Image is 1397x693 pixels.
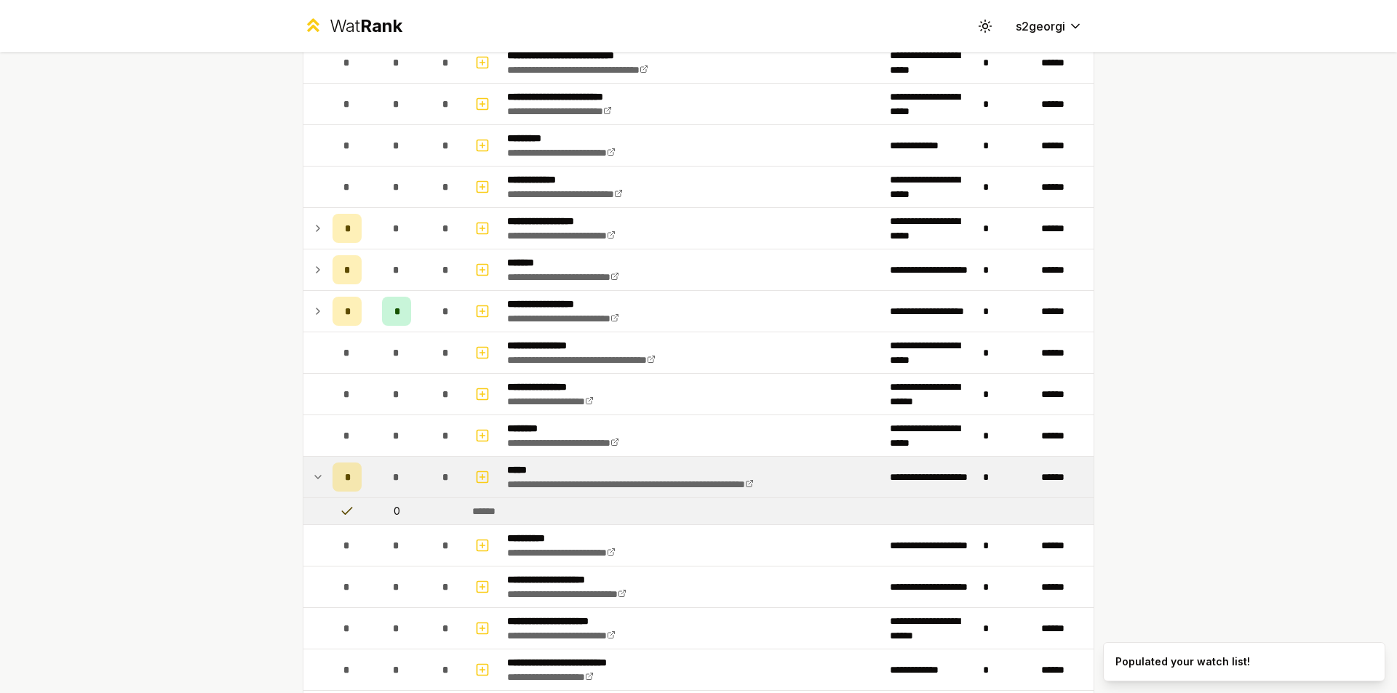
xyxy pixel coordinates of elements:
[330,15,402,38] div: Wat
[1016,17,1065,35] span: s2georgi
[367,498,426,524] td: 0
[303,15,402,38] a: WatRank
[1115,654,1250,669] div: Populated your watch list!
[360,15,402,36] span: Rank
[1004,13,1094,39] button: s2georgi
